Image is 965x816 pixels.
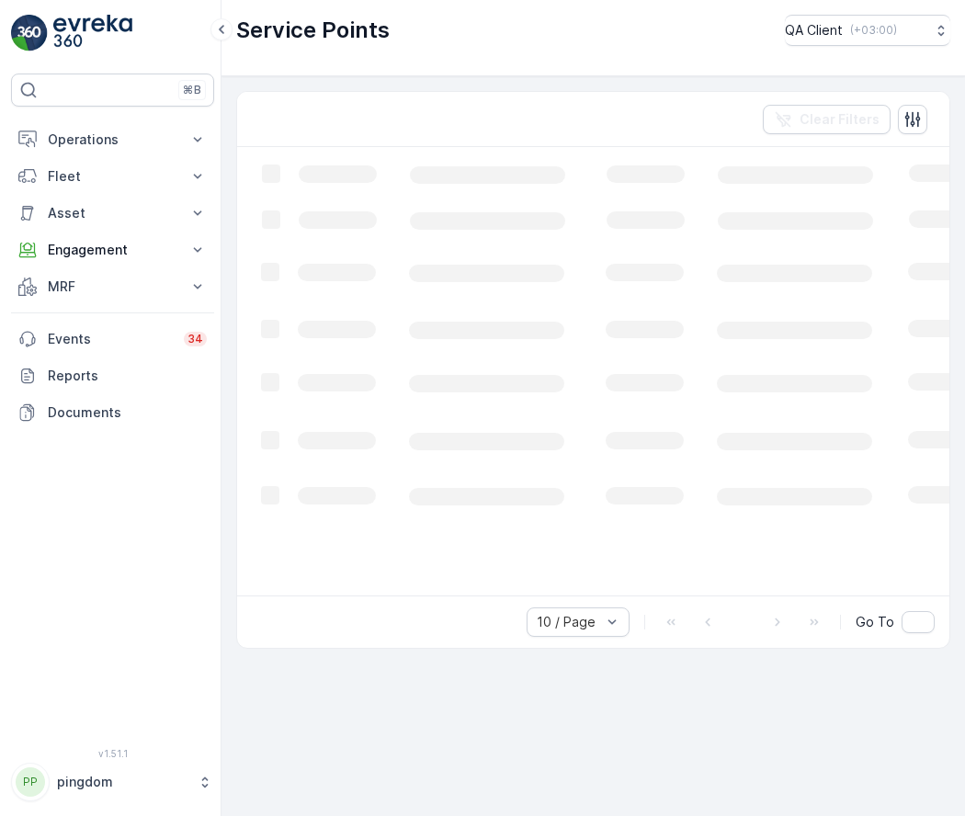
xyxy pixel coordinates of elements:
button: Fleet [11,158,214,195]
p: Events [48,330,173,348]
button: Asset [11,195,214,232]
p: Asset [48,204,177,222]
a: Documents [11,394,214,431]
p: 34 [187,332,203,346]
span: Go To [856,613,894,631]
img: logo_light-DOdMpM7g.png [53,15,132,51]
a: Events34 [11,321,214,357]
button: MRF [11,268,214,305]
p: Operations [48,130,177,149]
button: Engagement [11,232,214,268]
p: ( +03:00 ) [850,23,897,38]
span: v 1.51.1 [11,748,214,759]
img: logo [11,15,48,51]
p: ⌘B [183,83,201,97]
p: Documents [48,403,207,422]
p: QA Client [785,21,843,40]
button: Clear Filters [763,105,891,134]
p: MRF [48,278,177,296]
p: Service Points [236,16,390,45]
p: pingdom [57,773,188,791]
p: Clear Filters [800,110,880,129]
p: Reports [48,367,207,385]
p: Fleet [48,167,177,186]
div: PP [16,767,45,797]
button: QA Client(+03:00) [785,15,950,46]
button: Operations [11,121,214,158]
p: Engagement [48,241,177,259]
button: PPpingdom [11,763,214,801]
a: Reports [11,357,214,394]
